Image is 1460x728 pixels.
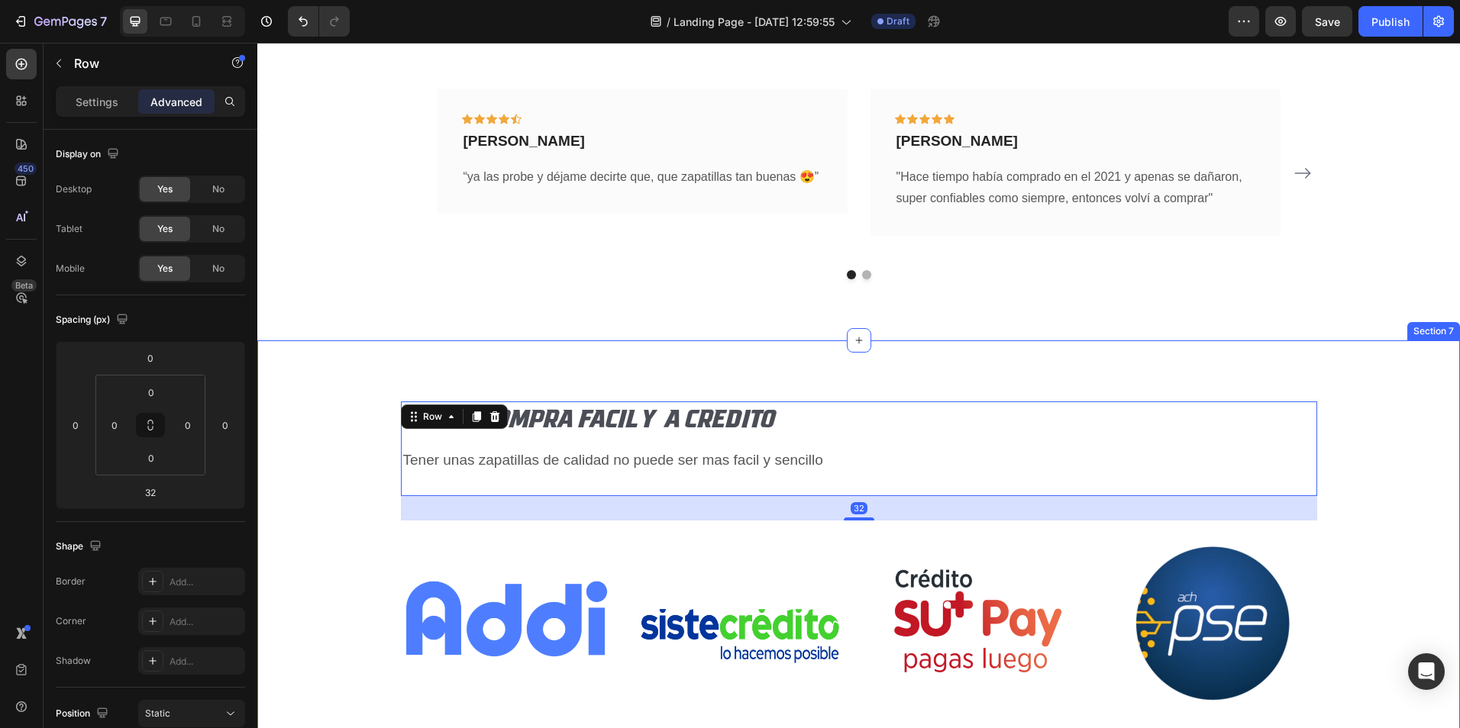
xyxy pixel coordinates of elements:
span: Landing Page - [DATE] 12:59:55 [673,14,835,30]
div: 450 [15,163,37,175]
input: 0 [64,414,87,436]
span: Yes [157,222,173,236]
div: Mobile [56,262,85,275]
span: Save [1315,15,1340,28]
input: 32 [135,481,166,504]
button: Carousel Next Arrow [1033,118,1058,143]
p: Advanced [150,94,202,110]
input: 0px [136,381,166,404]
p: "Hace tiempo había comprado en el 2021 y apenas se dañaron, super confiables como siempre, entonc... [639,124,997,168]
div: Undo/Redo [288,6,350,37]
div: Desktop [56,182,92,196]
button: Publish [1358,6,1423,37]
img: gempages_576743432421114722-0527ab6c-9370-4727-a7f9-b8702347c74f.png [379,478,589,688]
p: Settings [76,94,118,110]
p: 7 [100,12,107,31]
span: No [212,262,224,275]
input: 0 [135,346,166,369]
input: 0px [103,414,126,436]
div: 32 [593,459,610,472]
span: No [212,222,224,236]
div: Tablet [56,222,82,236]
div: Corner [56,614,86,628]
p: [PERSON_NAME] [639,89,997,108]
div: Row [163,367,188,381]
div: Add... [170,655,241,668]
div: Add... [170,615,241,629]
img: gempages_576743432421114722-98c97b66-ab0f-4c5a-985c-a6b383e2dd52.png [144,478,354,688]
div: Spacing (px) [56,310,131,330]
div: Shape [56,536,105,557]
input: 0px [136,446,166,469]
span: No [212,182,224,196]
button: 7 [6,6,114,37]
input: 0 [214,414,237,436]
div: Position [56,704,111,724]
iframe: Design area [257,43,1460,728]
span: Draft [887,14,909,28]
div: Section 7 [1153,282,1200,295]
input: 0px [176,414,199,436]
div: Open Intercom Messenger [1408,653,1445,690]
span: Yes [157,262,173,275]
div: Display on [56,144,122,165]
div: Add... [170,575,241,589]
span: Yes [157,182,173,196]
button: Static [138,700,245,727]
img: gempages_576743432421114722-344bc4b0-629e-4916-b328-564f18adccee.png [849,478,1060,688]
img: gempages_576743432421114722-d322d613-7cfd-4d50-b428-a512fc3f788e.png [614,478,825,688]
p: Row [74,54,204,72]
button: Dot [589,227,599,237]
p: Tener unas zapatillas de calidad no puede ser mas facil y sencillo [146,408,601,427]
div: Beta [11,279,37,292]
h2: COMPRA FACIL Y A CREDITO [144,359,602,395]
button: Save [1302,6,1352,37]
button: Dot [605,227,614,237]
div: Border [56,575,86,588]
span: Static [145,707,170,719]
div: Shadow [56,654,91,668]
div: Publish [1371,14,1410,30]
span: / [667,14,670,30]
